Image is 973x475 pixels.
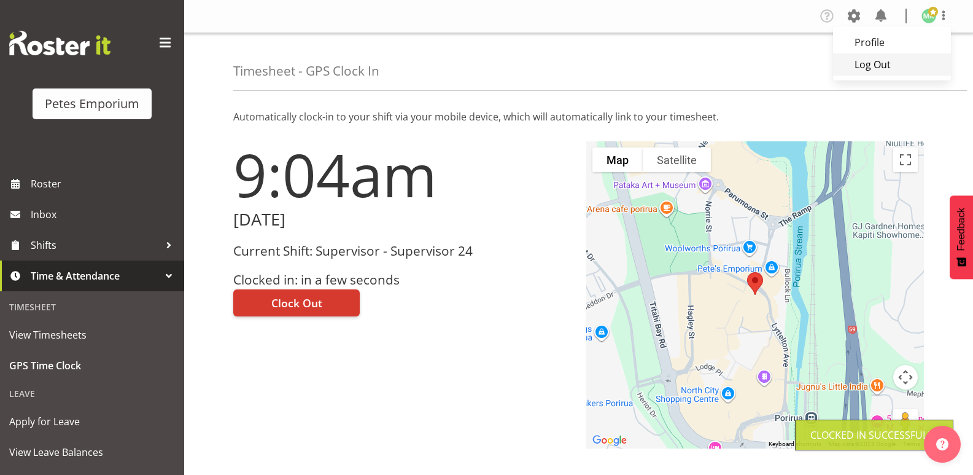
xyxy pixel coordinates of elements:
[769,440,821,449] button: Keyboard shortcuts
[9,356,175,375] span: GPS Time Clock
[893,365,918,390] button: Map camera controls
[31,236,160,254] span: Shifts
[833,53,951,76] a: Log Out
[9,412,175,431] span: Apply for Leave
[233,210,572,229] h2: [DATE]
[643,147,711,172] button: Show satellite imagery
[3,350,181,381] a: GPS Time Clock
[9,326,175,344] span: View Timesheets
[810,428,938,442] div: Clocked in Successfully
[233,273,572,287] h3: Clocked in: in a few seconds
[589,433,630,449] a: Open this area in Google Maps (opens a new window)
[921,9,936,23] img: melanie-richardson713.jpg
[31,175,178,193] span: Roster
[833,31,951,53] a: Profile
[233,141,572,208] h1: 9:04am
[936,438,948,450] img: help-xxl-2.png
[271,295,322,311] span: Clock Out
[233,64,379,78] h4: Timesheet - GPS Clock In
[592,147,643,172] button: Show street map
[893,409,918,434] button: Drag Pegman onto the map to open Street View
[3,381,181,406] div: Leave
[233,244,572,258] h3: Current Shift: Supervisor - Supervisor 24
[3,437,181,468] a: View Leave Balances
[31,267,160,285] span: Time & Attendance
[956,208,967,251] span: Feedback
[3,320,181,350] a: View Timesheets
[45,95,139,113] div: Petes Emporium
[233,289,360,316] button: Clock Out
[3,406,181,437] a: Apply for Leave
[31,205,178,224] span: Inbox
[9,31,110,55] img: Rosterit website logo
[233,109,924,124] p: Automatically clock-in to your shift via your mobile device, which will automatically link to you...
[589,433,630,449] img: Google
[893,147,918,172] button: Toggle fullscreen view
[9,443,175,461] span: View Leave Balances
[3,294,181,320] div: Timesheet
[950,195,973,279] button: Feedback - Show survey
